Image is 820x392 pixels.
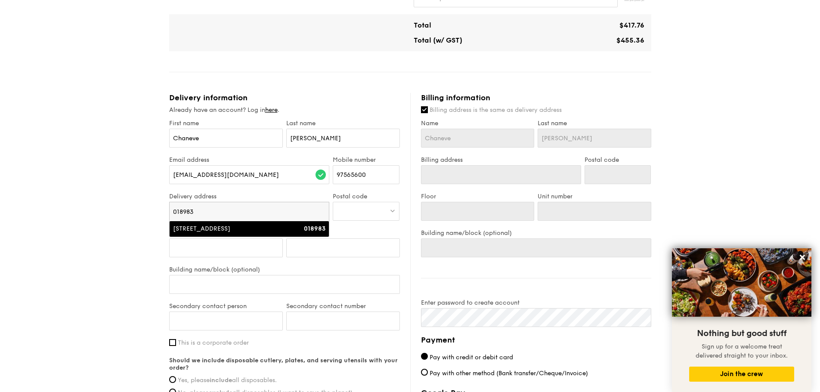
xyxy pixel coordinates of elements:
[169,106,400,114] div: Already have an account? Log in .
[286,302,400,310] label: Secondary contact number
[421,229,651,237] label: Building name/block (optional)
[421,193,535,200] label: Floor
[421,120,535,127] label: Name
[421,156,581,164] label: Billing address
[414,36,462,44] span: Total (w/ GST)
[173,225,288,233] div: [STREET_ADDRESS]
[169,193,330,200] label: Delivery address
[697,328,786,339] span: Nothing but good stuff
[414,21,431,29] span: Total
[390,207,396,214] img: icon-dropdown.fa26e9f9.svg
[538,193,651,200] label: Unit number
[430,354,513,361] span: Pay with credit or debit card
[169,357,398,371] strong: Should we include disposable cutlery, plates, and serving utensils with your order?
[169,120,283,127] label: First name
[421,93,490,102] span: Billing information
[169,266,400,273] label: Building name/block (optional)
[169,93,248,102] span: Delivery information
[421,353,428,360] input: Pay with credit or debit card
[619,21,644,29] span: $417.76
[210,377,232,384] strong: include
[672,248,811,317] img: DSC07876-Edit02-Large.jpeg
[169,302,283,310] label: Secondary contact person
[333,193,399,200] label: Postal code
[430,106,562,114] span: Billing address is the same as delivery address
[795,250,809,264] button: Close
[421,299,651,306] label: Enter password to create account
[585,156,651,164] label: Postal code
[689,367,794,382] button: Join the crew
[169,156,330,164] label: Email address
[178,339,249,346] span: This is a corporate order
[286,120,400,127] label: Last name
[333,156,399,164] label: Mobile number
[178,377,277,384] span: Yes, please all disposables.
[421,106,428,113] input: Billing address is the same as delivery address
[421,334,651,346] h4: Payment
[696,343,788,359] span: Sign up for a welcome treat delivered straight to your inbox.
[304,225,325,232] strong: 018983
[316,170,326,180] img: icon-success.f839ccf9.svg
[169,376,176,383] input: Yes, pleaseincludeall disposables.
[538,120,651,127] label: Last name
[430,370,588,377] span: Pay with other method (Bank transfer/Cheque/Invoice)
[421,369,428,376] input: Pay with other method (Bank transfer/Cheque/Invoice)
[169,339,176,346] input: This is a corporate order
[286,229,400,237] label: Unit number
[616,36,644,44] span: $455.36
[265,106,278,114] a: here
